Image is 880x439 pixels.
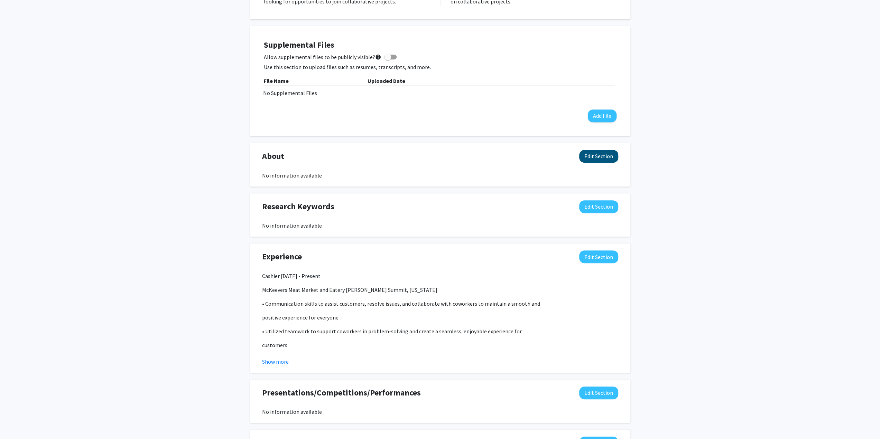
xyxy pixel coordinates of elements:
div: No information available [262,171,618,180]
button: Edit Experience [579,250,618,263]
button: Edit Presentations/Competitions/Performances [579,386,618,399]
div: No information available [262,221,618,230]
iframe: Chat [5,408,29,434]
div: No information available [262,408,618,416]
span: Research Keywords [262,200,334,213]
b: File Name [264,77,289,84]
span: Allow supplemental files to be publicly visible? [264,53,381,61]
h4: Supplemental Files [264,40,617,50]
b: Uploaded Date [368,77,405,84]
p: Cashier [DATE] - Present [262,272,618,280]
span: Presentations/Competitions/Performances [262,386,421,399]
button: Edit Research Keywords [579,200,618,213]
p: McKeevers Meat Market and Eatery [PERSON_NAME] Summit, [US_STATE] [262,286,618,294]
button: Add File [588,109,617,122]
p: positive experience for everyone [262,313,618,322]
button: Edit About [579,150,618,163]
p: • Communication skills to assist customers, resolve issues, and collaborate with coworkers to mai... [262,299,618,308]
mat-icon: help [375,53,381,61]
p: Use this section to upload files such as resumes, transcripts, and more. [264,63,617,71]
p: • Utilized teamwork to support coworkers in problem-solving and create a seamless, enjoyable expe... [262,327,618,335]
span: About [262,150,284,162]
span: Experience [262,250,302,263]
p: customers [262,341,618,349]
div: No Supplemental Files [263,89,617,97]
button: Show more [262,357,289,366]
